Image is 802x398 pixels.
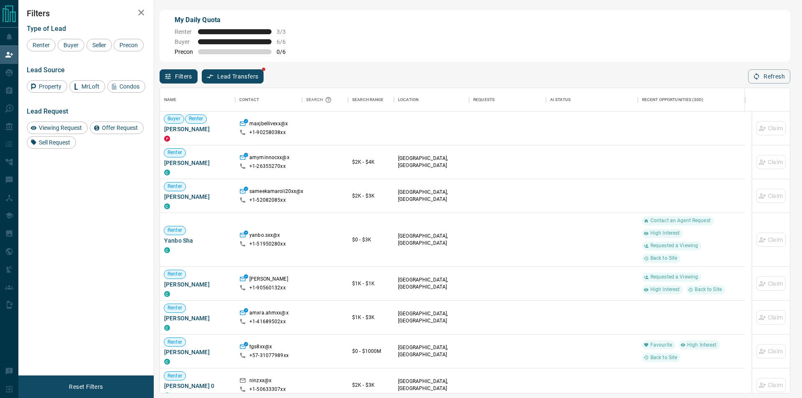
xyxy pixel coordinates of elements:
div: Name [160,88,235,112]
span: 6 / 6 [277,38,295,45]
p: tgs8xx@x [249,343,272,352]
button: Reset Filters [63,380,108,394]
div: Location [394,88,469,112]
span: Renter [164,304,185,312]
div: condos.ca [164,291,170,297]
div: Contact [235,88,302,112]
span: Back to Site [647,255,681,262]
span: Renter [175,28,193,35]
div: condos.ca [164,203,170,209]
div: condos.ca [164,247,170,253]
span: High Interest [684,342,720,349]
span: Lead Request [27,107,68,115]
p: +57- 31077989xx [249,352,289,359]
div: Search Range [352,88,384,112]
p: [GEOGRAPHIC_DATA], [GEOGRAPHIC_DATA] [398,344,465,358]
p: +1- 26355270xx [249,163,286,170]
p: amyminnocxx@x [249,154,289,163]
span: [PERSON_NAME] [164,193,231,201]
span: Renter [164,149,185,156]
p: +1- 52082085xx [249,197,286,204]
div: AI Status [546,88,638,112]
div: Viewing Request [27,122,88,134]
span: Buyer [61,42,81,48]
div: property.ca [164,136,170,142]
span: Renter [164,373,185,380]
p: ninzxx@x [249,377,272,386]
span: Sell Request [36,139,73,146]
span: High Interest [647,286,683,293]
p: +1- 50633307xx [249,386,286,393]
span: 0 / 6 [277,48,295,55]
p: [GEOGRAPHIC_DATA], [GEOGRAPHIC_DATA] [398,378,465,392]
p: [PERSON_NAME] [249,276,288,284]
span: Renter [164,227,185,234]
span: Offer Request [99,124,141,131]
div: Property [27,80,67,93]
div: condos.ca [164,359,170,365]
div: Sell Request [27,136,76,149]
div: Contact [239,88,259,112]
div: MrLoft [69,80,105,93]
span: Yanbo Sha [164,236,231,245]
p: My Daily Quota [175,15,295,25]
span: Viewing Request [36,124,85,131]
span: Property [36,83,64,90]
p: yanbo.sxx@x [249,232,280,241]
span: MrLoft [79,83,102,90]
div: AI Status [550,88,571,112]
button: Lead Transfers [202,69,264,84]
span: Renter [164,271,185,278]
p: $0 - $3K [352,236,390,243]
p: $1K - $1K [352,280,390,287]
p: [GEOGRAPHIC_DATA], [GEOGRAPHIC_DATA] [398,276,465,291]
p: $2K - $4K [352,158,390,166]
p: sameekamaroli20xx@x [249,188,303,197]
p: $2K - $3K [352,381,390,389]
span: Condos [117,83,142,90]
div: Search Range [348,88,394,112]
div: Requests [469,88,546,112]
span: Requested a Viewing [647,274,701,281]
div: Condos [107,80,145,93]
span: [PERSON_NAME] [164,314,231,322]
p: +1- 90258038xx [249,129,286,136]
p: +1- 90560132xx [249,284,286,292]
div: Recent Opportunities (30d) [642,88,703,112]
p: $0 - $1000M [352,347,390,355]
span: Buyer [175,38,193,45]
div: Offer Request [90,122,144,134]
span: Seller [89,42,109,48]
div: condos.ca [164,170,170,175]
span: Type of Lead [27,25,66,33]
span: 3 / 3 [277,28,295,35]
div: condos.ca [164,325,170,331]
div: Search [306,88,334,112]
p: maxjbellivexx@x [249,120,288,129]
span: Back to Site [691,286,725,293]
span: Precon [175,48,193,55]
p: +1- 41689502xx [249,318,286,325]
p: [GEOGRAPHIC_DATA], [GEOGRAPHIC_DATA] [398,189,465,203]
span: High Interest [647,230,683,237]
span: [PERSON_NAME] [164,348,231,356]
div: Renter [27,39,56,51]
span: [PERSON_NAME] [164,159,231,167]
p: $1K - $3K [352,314,390,321]
span: Buyer [164,115,184,122]
span: Back to Site [647,354,681,361]
div: Seller [86,39,112,51]
button: Filters [160,69,198,84]
span: Renter [164,339,185,346]
span: Favourite [647,342,675,349]
p: amxra.ahmxx@x [249,309,289,318]
span: Contact an Agent Request [647,217,714,224]
p: [GEOGRAPHIC_DATA], [GEOGRAPHIC_DATA] [398,310,465,324]
button: Refresh [748,69,790,84]
p: $2K - $3K [352,192,390,200]
span: Renter [30,42,53,48]
div: Location [398,88,419,112]
p: [GEOGRAPHIC_DATA], [GEOGRAPHIC_DATA] [398,155,465,169]
h2: Filters [27,8,145,18]
p: [GEOGRAPHIC_DATA], [GEOGRAPHIC_DATA] [398,233,465,247]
